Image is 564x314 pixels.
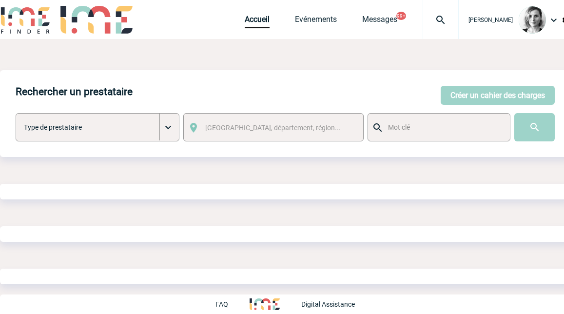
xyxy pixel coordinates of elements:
p: Digital Assistance [301,300,355,308]
input: Submit [514,113,555,141]
span: [GEOGRAPHIC_DATA], département, région... [205,124,341,132]
a: Evénements [295,15,337,28]
img: 103019-1.png [519,6,546,34]
button: 99+ [396,12,406,20]
img: http://www.idealmeetingsevents.fr/ [250,298,280,310]
p: FAQ [215,300,228,308]
span: [PERSON_NAME] [468,17,513,23]
h4: Rechercher un prestataire [16,86,133,98]
a: Accueil [245,15,270,28]
a: FAQ [215,299,250,308]
a: Messages [362,15,397,28]
input: Mot clé [386,121,501,134]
